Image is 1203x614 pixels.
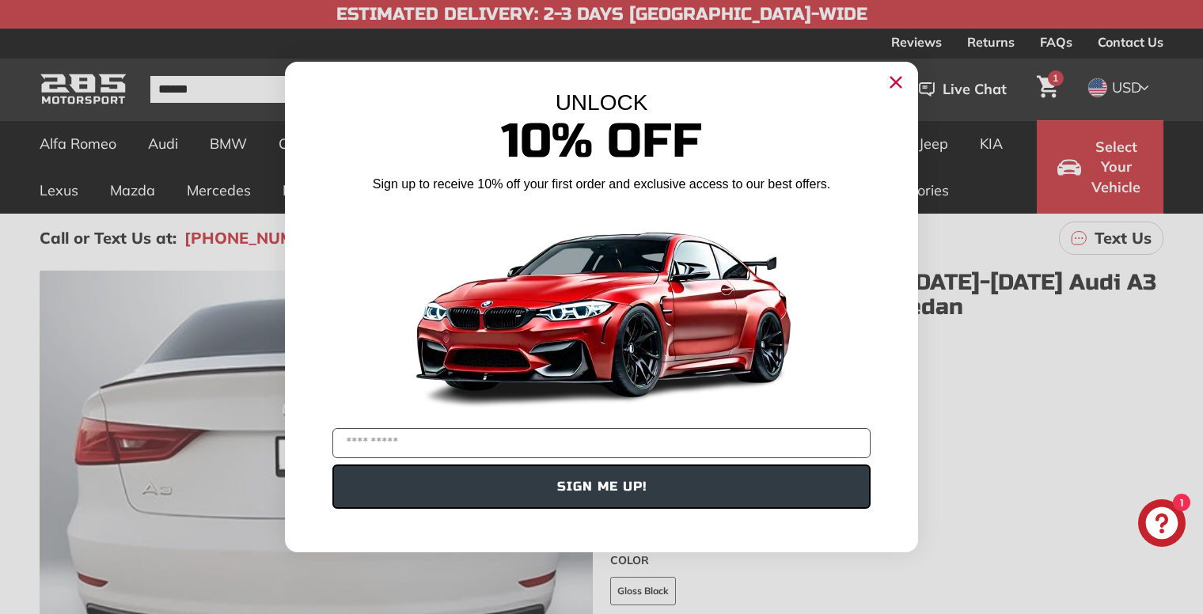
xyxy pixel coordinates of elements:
button: SIGN ME UP! [332,464,871,509]
img: Banner showing BMW 4 Series Body kit [404,199,799,422]
span: Sign up to receive 10% off your first order and exclusive access to our best offers. [373,177,830,191]
span: 10% Off [501,112,702,170]
button: Close dialog [883,70,909,95]
input: YOUR EMAIL [332,428,871,458]
inbox-online-store-chat: Shopify online store chat [1133,499,1190,551]
span: UNLOCK [556,90,648,115]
